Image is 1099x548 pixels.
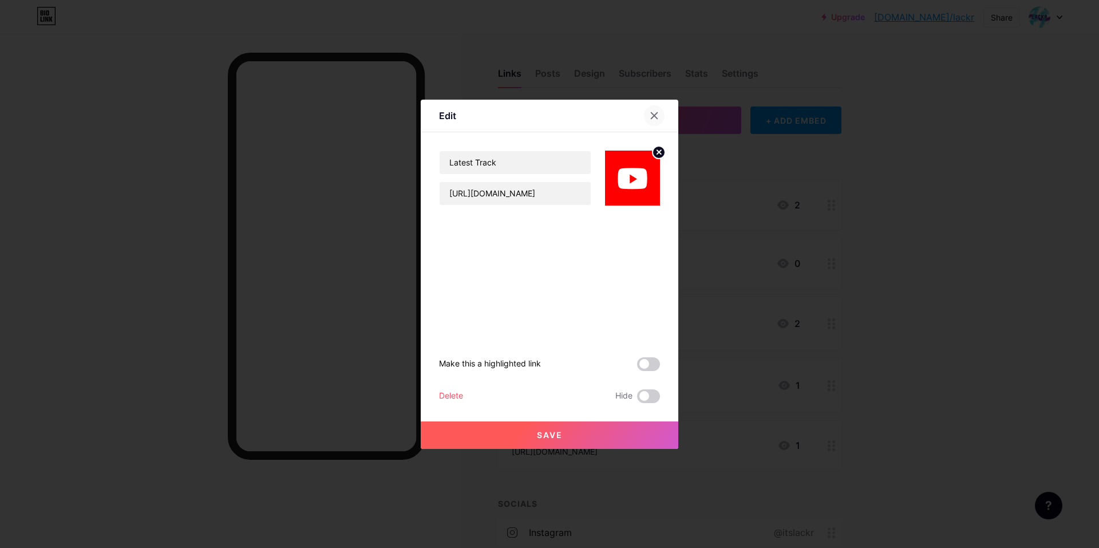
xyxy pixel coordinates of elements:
div: Make this a highlighted link [439,357,541,371]
span: Save [537,430,563,440]
input: Title [440,151,591,174]
div: Delete [439,389,463,403]
span: Hide [615,389,632,403]
input: URL [440,182,591,205]
div: Edit [439,109,456,123]
img: link_thumbnail [605,151,660,206]
button: Save [421,421,678,449]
